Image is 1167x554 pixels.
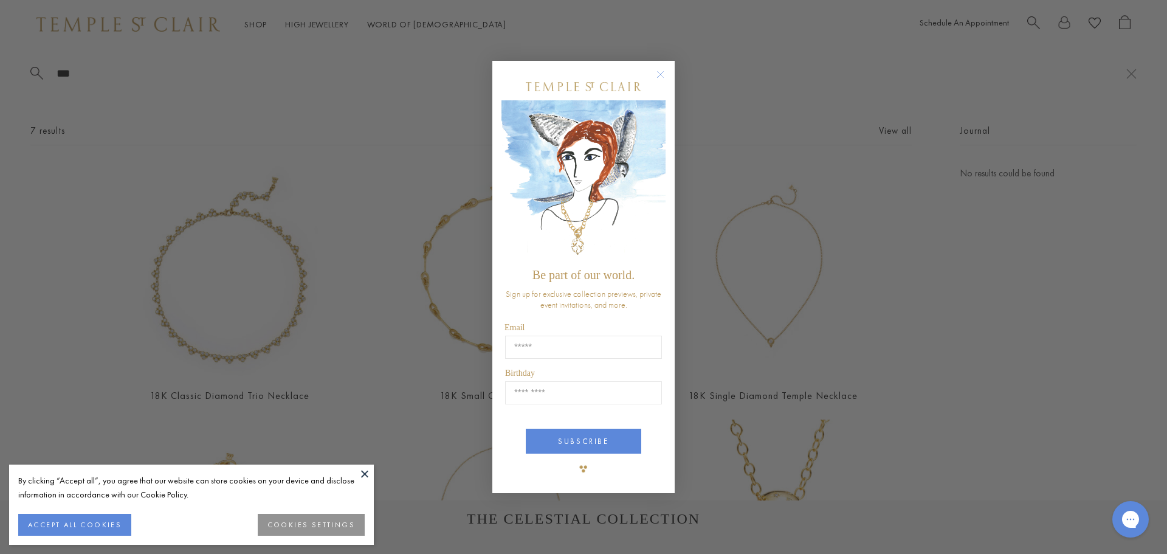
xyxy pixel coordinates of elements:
[532,268,635,282] span: Be part of our world.
[506,288,661,310] span: Sign up for exclusive collection previews, private event invitations, and more.
[504,323,525,332] span: Email
[1106,497,1155,542] iframe: Gorgias live chat messenger
[501,100,666,263] img: c4a9eb12-d91a-4d4a-8ee0-386386f4f338.jpeg
[505,336,662,359] input: Email
[18,474,365,502] div: By clicking “Accept all”, you agree that our website can store cookies on your device and disclos...
[571,457,596,481] img: TSC
[258,514,365,536] button: COOKIES SETTINGS
[526,429,641,454] button: SUBSCRIBE
[505,369,535,378] span: Birthday
[659,73,674,88] button: Close dialog
[18,514,131,536] button: ACCEPT ALL COOKIES
[526,82,641,91] img: Temple St. Clair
